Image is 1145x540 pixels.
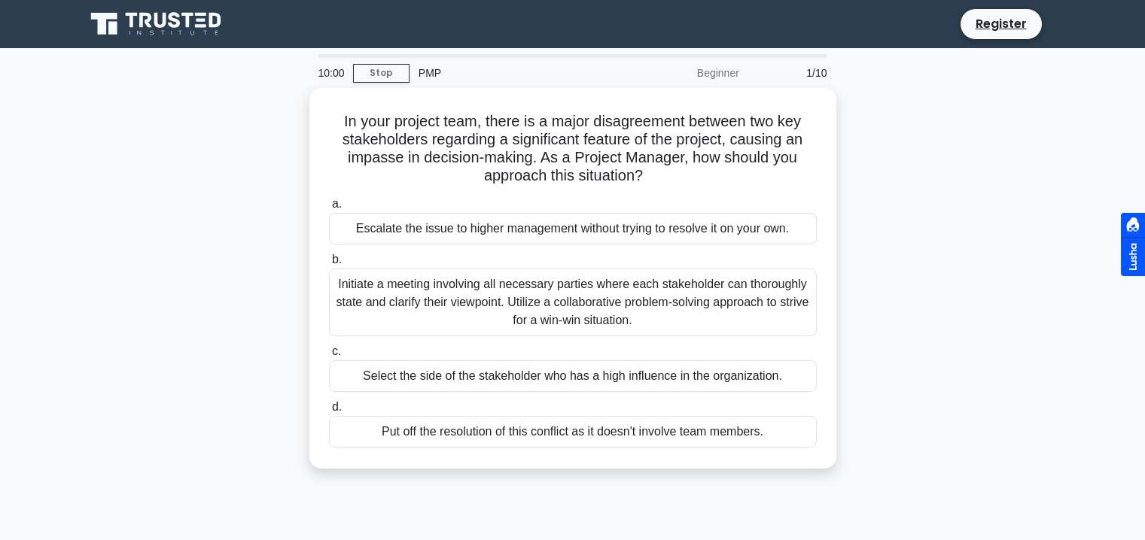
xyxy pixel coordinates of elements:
div: Beginner [617,58,748,88]
div: 1/10 [748,58,836,88]
span: c. [332,344,341,357]
span: b. [332,253,342,265]
div: Select the side of the stakeholder who has a high influence in the organization. [329,360,817,392]
div: Put off the resolution of this conflict as it doesn't involve team members. [329,416,817,447]
div: PMP [410,58,617,88]
a: Stop [353,64,410,83]
span: d. [332,400,342,413]
div: 10:00 [309,58,353,88]
span: a. [332,197,342,210]
div: Escalate the issue to higher management without trying to resolve it on your own. [329,213,817,244]
div: Initiate a meeting involving all necessary parties where each stakeholder can thoroughly state an... [329,268,817,336]
a: Register [967,12,1036,35]
h5: In your project team, there is a major disagreement between two key stakeholders regarding a sign... [327,112,818,186]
